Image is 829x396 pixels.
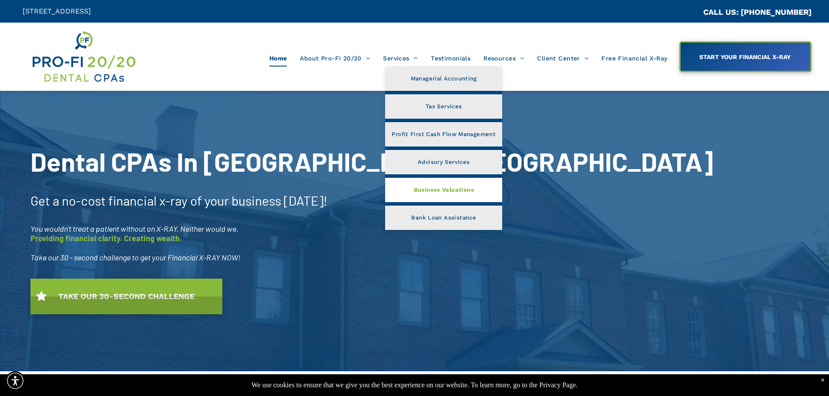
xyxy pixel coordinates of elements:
a: Profit First Cash Flow Management [385,122,502,146]
span: Get a [30,193,59,208]
span: Business Valuations [414,184,474,196]
span: [STREET_ADDRESS] [23,7,91,15]
span: START YOUR FINANCIAL X-RAY [696,49,794,65]
a: Services [376,50,424,67]
span: of your business [DATE]! [190,193,328,208]
a: Advisory Services [385,150,502,174]
a: Home [263,50,294,67]
div: Accessibility Menu [6,371,25,390]
a: Managerial Accounting [385,67,502,91]
span: Profit First Cash Flow Management [392,129,496,140]
span: TAKE OUR 30-SECOND CHALLENGE [55,287,198,305]
a: Business Valuations [385,178,502,202]
span: Providing financial clarity. Creating wealth. [30,233,182,243]
a: START YOUR FINANCIAL X-RAY [679,41,812,72]
span: Services [383,50,418,67]
a: Testimonials [424,50,477,67]
a: TAKE OUR 30-SECOND CHALLENGE [30,279,222,314]
a: Resources [477,50,530,67]
a: About Pro-Fi 20/20 [293,50,376,67]
span: no-cost financial x-ray [62,193,188,208]
span: CA::CALLC [666,8,703,17]
span: Dental CPAs In [GEOGRAPHIC_DATA], [GEOGRAPHIC_DATA] [30,146,713,177]
a: Bank Loan Assistance [385,206,502,230]
img: Get Dental CPA Consulting, Bookkeeping, & Bank Loans [31,29,136,84]
a: Client Center [530,50,595,67]
span: You wouldn’t treat a patient without an X-RAY. Neither would we. [30,224,238,233]
span: Advisory Services [418,156,470,168]
span: Tax Services [426,101,462,112]
span: Take our 30 - second challenge to get your Financial X-RAY NOW! [30,253,241,262]
a: Tax Services [385,94,502,119]
a: CALL US: [PHONE_NUMBER] [703,7,812,17]
div: Dismiss notification [821,376,825,384]
span: Bank Loan Assistance [411,212,476,223]
a: Free Financial X-Ray [595,50,674,67]
span: Managerial Accounting [411,73,477,84]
